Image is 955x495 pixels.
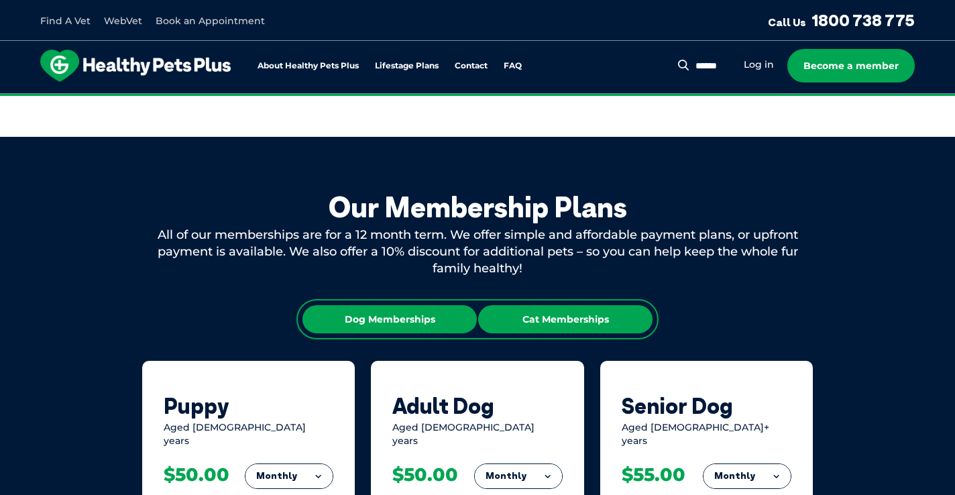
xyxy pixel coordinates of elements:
div: $50.00 [392,463,458,486]
a: Contact [455,62,488,70]
div: Aged [DEMOGRAPHIC_DATA] years [392,421,562,447]
div: All of our memberships are for a 12 month term. We offer simple and affordable payment plans, or ... [142,227,813,278]
button: Monthly [704,464,791,488]
button: Monthly [475,464,562,488]
a: Book an Appointment [156,15,265,27]
a: About Healthy Pets Plus [258,62,359,70]
div: Aged [DEMOGRAPHIC_DATA]+ years [622,421,791,447]
a: Log in [744,58,774,71]
button: Search [675,58,692,72]
div: Senior Dog [622,393,791,419]
span: Proactive, preventative wellness program designed to keep your pet healthier and happier for longer [227,94,728,106]
div: Puppy [164,393,333,419]
button: Monthly [245,464,333,488]
img: hpp-logo [40,50,231,82]
div: Aged [DEMOGRAPHIC_DATA] years [164,421,333,447]
div: Adult Dog [392,393,562,419]
div: Cat Memberships [478,305,653,333]
div: $50.00 [164,463,229,486]
div: Dog Memberships [302,305,477,333]
span: Call Us [768,15,806,29]
div: Our Membership Plans [142,190,813,224]
a: WebVet [104,15,142,27]
a: Call Us1800 738 775 [768,10,915,30]
a: Lifestage Plans [375,62,439,70]
a: Become a member [787,49,915,82]
a: Find A Vet [40,15,91,27]
a: FAQ [504,62,522,70]
div: $55.00 [622,463,685,486]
